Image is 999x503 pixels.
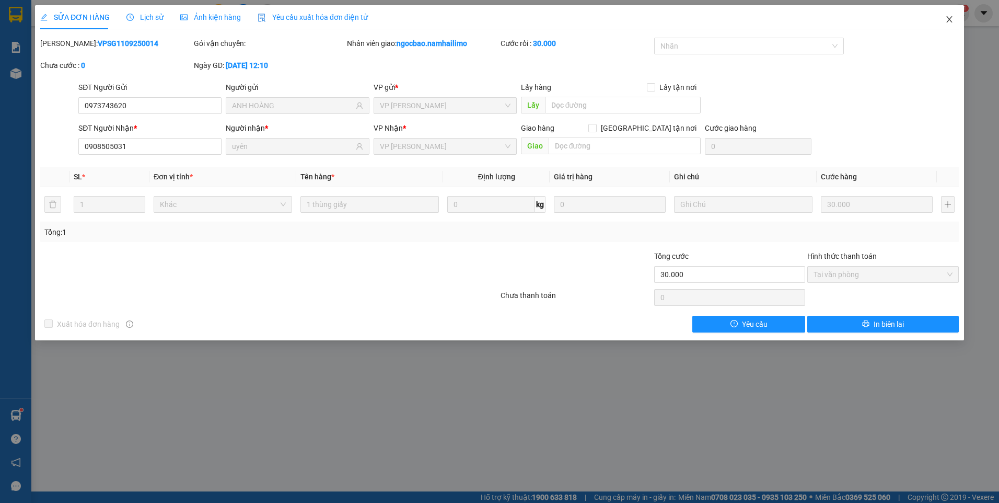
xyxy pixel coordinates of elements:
[356,143,363,150] span: user
[692,316,805,333] button: exclamation-circleYêu cầu
[300,196,439,213] input: VD: Bàn, Ghế
[941,196,955,213] button: plus
[807,252,877,260] label: Hình thức thanh toán
[554,173,593,181] span: Giá trị hàng
[380,98,510,113] span: VP Phạm Ngũ Lão
[226,122,369,134] div: Người nhận
[347,38,498,49] div: Nhân viên giao:
[226,61,268,70] b: [DATE] 12:10
[821,173,857,181] span: Cước hàng
[655,82,701,93] span: Lấy tận nơi
[821,196,933,213] input: 0
[705,138,811,155] input: Cước giao hàng
[807,316,959,333] button: printerIn biên lai
[554,196,666,213] input: 0
[533,39,556,48] b: 30.000
[194,60,345,71] div: Ngày GD:
[397,39,467,48] b: ngocbao.namhailimo
[126,14,134,21] span: clock-circle
[40,60,192,71] div: Chưa cước :
[126,13,164,21] span: Lịch sử
[300,173,334,181] span: Tên hàng
[194,38,345,49] div: Gói vận chuyển:
[742,318,768,330] span: Yêu cầu
[380,139,510,154] span: VP Phan Thiết
[126,321,133,328] span: info-circle
[499,290,653,308] div: Chưa thanh toán
[232,100,353,111] input: Tên người gửi
[78,82,222,93] div: SĐT Người Gửi
[44,196,61,213] button: delete
[160,197,286,212] span: Khác
[258,14,266,22] img: icon
[44,226,386,238] div: Tổng: 1
[258,13,368,21] span: Yêu cầu xuất hóa đơn điện tử
[40,13,110,21] span: SỬA ĐƠN HÀNG
[521,97,545,113] span: Lấy
[874,318,904,330] span: In biên lai
[226,82,369,93] div: Người gửi
[674,196,812,213] input: Ghi Chú
[535,196,545,213] span: kg
[545,97,701,113] input: Dọc đường
[98,39,158,48] b: VPSG1109250014
[180,13,241,21] span: Ảnh kiện hàng
[81,61,85,70] b: 0
[356,102,363,109] span: user
[862,320,869,328] span: printer
[521,83,551,92] span: Lấy hàng
[501,38,652,49] div: Cước rồi :
[374,124,403,132] span: VP Nhận
[597,122,701,134] span: [GEOGRAPHIC_DATA] tận nơi
[374,82,517,93] div: VP gửi
[180,14,188,21] span: picture
[654,252,689,260] span: Tổng cước
[814,267,952,282] span: Tại văn phòng
[478,173,515,181] span: Định lượng
[53,318,124,330] span: Xuất hóa đơn hàng
[705,124,757,132] label: Cước giao hàng
[40,38,192,49] div: [PERSON_NAME]:
[154,173,193,181] span: Đơn vị tính
[74,173,82,181] span: SL
[670,167,817,187] th: Ghi chú
[40,14,48,21] span: edit
[935,5,964,35] button: Close
[78,122,222,134] div: SĐT Người Nhận
[945,15,954,24] span: close
[232,141,353,152] input: Tên người nhận
[521,138,549,154] span: Giao
[521,124,554,132] span: Giao hàng
[730,320,738,328] span: exclamation-circle
[549,138,701,154] input: Dọc đường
